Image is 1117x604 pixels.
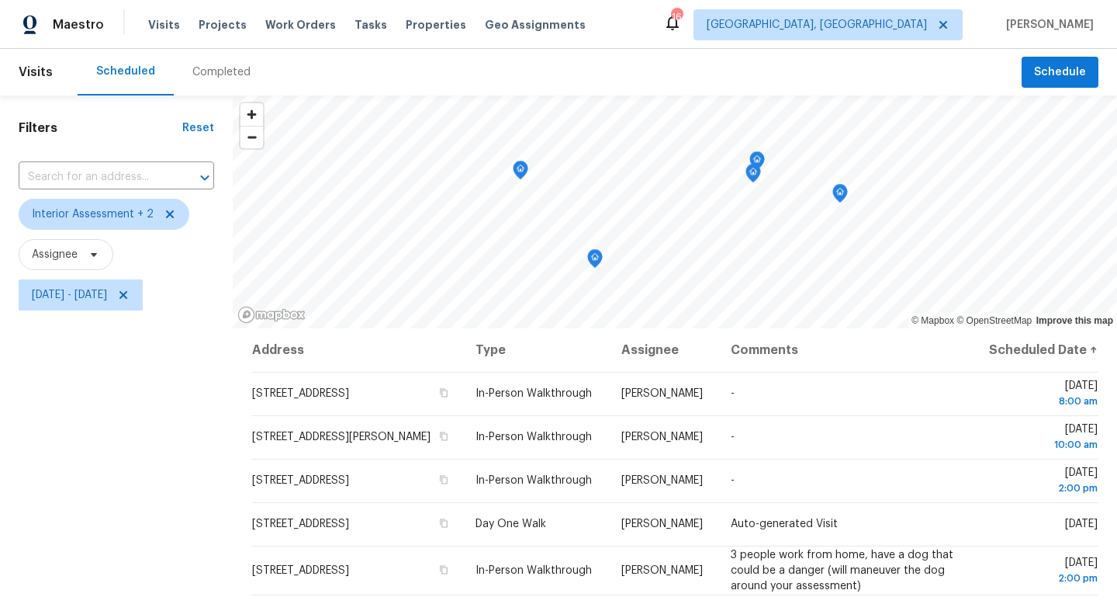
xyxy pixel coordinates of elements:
[985,437,1098,453] div: 10:00 am
[832,184,848,208] div: Map marker
[237,306,306,324] a: Mapbox homepage
[252,432,431,443] span: [STREET_ADDRESS][PERSON_NAME]
[437,473,451,487] button: Copy Address
[251,328,463,372] th: Address
[731,519,838,529] span: Auto-generated Visit
[985,481,1098,496] div: 2:00 pm
[252,519,349,529] span: [STREET_ADDRESS]
[252,565,349,576] span: [STREET_ADDRESS]
[985,557,1098,586] span: [DATE]
[621,519,703,529] span: [PERSON_NAME]
[973,328,1098,372] th: Scheduled Date ↑
[437,563,451,577] button: Copy Address
[731,550,953,592] span: 3 people work from home, have a dog that could be a danger (will maneuver the dog around your ass...
[513,161,528,185] div: Map marker
[707,17,927,33] span: [GEOGRAPHIC_DATA], [GEOGRAPHIC_DATA]
[985,394,1098,409] div: 8:00 am
[32,207,154,222] span: Interior Assessment + 2
[587,249,603,273] div: Map marker
[985,571,1098,586] div: 2:00 pm
[731,388,735,399] span: -
[1065,519,1098,529] span: [DATE]
[96,64,155,79] div: Scheduled
[252,475,349,486] span: [STREET_ADDRESS]
[406,17,466,33] span: Properties
[32,247,78,262] span: Assignee
[731,475,735,486] span: -
[476,432,592,443] span: In-Person Walkthrough
[53,17,104,33] span: Maestro
[265,17,336,33] span: Work Orders
[745,164,761,188] div: Map marker
[985,380,1098,409] span: [DATE]
[671,9,682,25] div: 16
[621,432,703,443] span: [PERSON_NAME]
[240,103,263,126] button: Zoom in
[19,55,53,89] span: Visits
[437,429,451,443] button: Copy Address
[19,165,171,189] input: Search for an address...
[32,287,107,303] span: [DATE] - [DATE]
[911,315,954,326] a: Mapbox
[192,64,251,80] div: Completed
[437,386,451,400] button: Copy Address
[1000,17,1094,33] span: [PERSON_NAME]
[621,565,703,576] span: [PERSON_NAME]
[476,388,592,399] span: In-Person Walkthrough
[749,151,765,175] div: Map marker
[1022,57,1098,89] button: Schedule
[485,17,586,33] span: Geo Assignments
[463,328,609,372] th: Type
[985,467,1098,496] span: [DATE]
[19,120,182,136] h1: Filters
[621,475,703,486] span: [PERSON_NAME]
[985,424,1098,453] span: [DATE]
[731,432,735,443] span: -
[194,167,216,189] button: Open
[354,19,387,30] span: Tasks
[476,565,592,576] span: In-Person Walkthrough
[476,519,546,529] span: Day One Walk
[252,388,349,399] span: [STREET_ADDRESS]
[199,17,247,33] span: Projects
[476,475,592,486] span: In-Person Walkthrough
[609,328,718,372] th: Assignee
[1036,315,1113,326] a: Improve this map
[621,388,703,399] span: [PERSON_NAME]
[240,126,263,148] button: Zoom out
[718,328,973,372] th: Comments
[1034,63,1086,82] span: Schedule
[182,120,214,136] div: Reset
[148,17,180,33] span: Visits
[956,315,1032,326] a: OpenStreetMap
